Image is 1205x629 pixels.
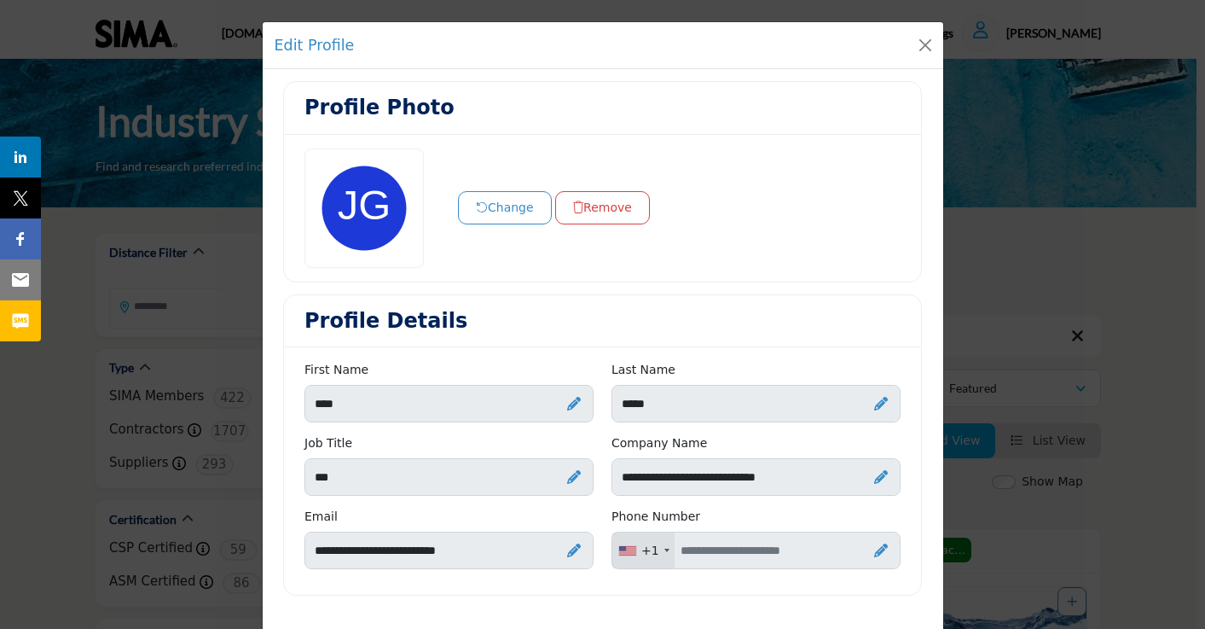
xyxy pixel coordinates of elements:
[304,508,338,526] label: Email
[641,542,659,560] div: +1
[611,434,707,452] label: Company Name
[304,532,594,569] input: Enter Email
[611,508,700,526] label: Phone Number
[458,191,552,224] button: Change
[611,532,901,569] input: Enter your Phone Number
[304,96,455,120] h2: Profile Photo
[612,533,675,568] div: United States: +1
[304,385,594,422] input: Enter First name
[611,458,901,496] input: Enter Company name
[611,385,901,422] input: Enter Last name
[913,33,937,57] button: Close
[304,458,594,496] input: Enter Job Title
[275,34,355,56] h1: Edit Profile
[611,361,675,379] label: Last Name
[304,361,368,379] label: First Name
[304,434,352,452] label: Job Title
[555,191,650,224] button: Remove
[304,309,467,334] h2: Profile Details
